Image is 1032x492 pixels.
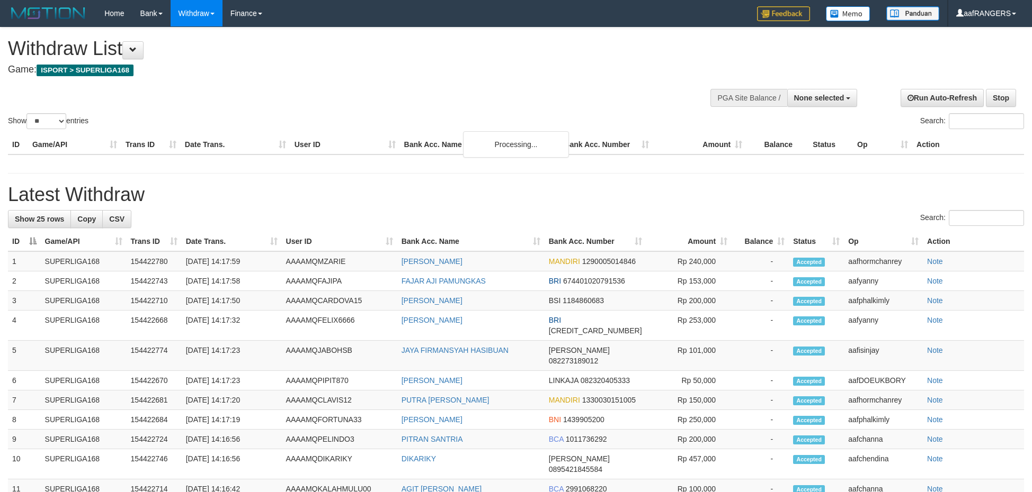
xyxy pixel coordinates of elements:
[844,430,923,449] td: aafchanna
[402,296,462,305] a: [PERSON_NAME]
[282,410,397,430] td: AAAAMQFORTUNA33
[927,316,943,324] a: Note
[282,232,397,251] th: User ID: activate to sort column ascending
[182,341,282,371] td: [DATE] 14:17:23
[8,135,28,154] th: ID
[127,390,182,410] td: 154422681
[757,6,810,21] img: Feedback.jpg
[844,271,923,291] td: aafyanny
[182,271,282,291] td: [DATE] 14:17:58
[710,89,787,107] div: PGA Site Balance /
[127,232,182,251] th: Trans ID: activate to sort column ascending
[949,210,1024,226] input: Search:
[646,251,732,271] td: Rp 240,000
[8,232,41,251] th: ID: activate to sort column descending
[127,341,182,371] td: 154422774
[400,135,561,154] th: Bank Acc. Name
[402,435,463,443] a: PITRAN SANTRIA
[15,215,64,223] span: Show 25 rows
[41,341,127,371] td: SUPERLIGA168
[127,251,182,271] td: 154422780
[793,396,825,405] span: Accepted
[8,65,678,75] h4: Game:
[8,184,1024,205] h1: Latest Withdraw
[549,277,561,285] span: BRI
[927,435,943,443] a: Note
[563,277,625,285] span: Copy 674401020791536 to clipboard
[732,371,789,390] td: -
[927,415,943,424] a: Note
[8,311,41,341] td: 4
[182,291,282,311] td: [DATE] 14:17:50
[826,6,870,21] img: Button%20Memo.svg
[8,210,71,228] a: Show 25 rows
[549,454,610,463] span: [PERSON_NAME]
[923,232,1024,251] th: Action
[844,390,923,410] td: aafhormchanrey
[127,410,182,430] td: 154422684
[949,113,1024,129] input: Search:
[8,449,41,479] td: 10
[549,435,564,443] span: BCA
[886,6,939,21] img: panduan.png
[109,215,124,223] span: CSV
[37,65,134,76] span: ISPORT > SUPERLIGA168
[787,89,858,107] button: None selected
[549,316,561,324] span: BRI
[844,251,923,271] td: aafhormchanrey
[646,430,732,449] td: Rp 200,000
[397,232,545,251] th: Bank Acc. Name: activate to sort column ascending
[8,5,88,21] img: MOTION_logo.png
[41,311,127,341] td: SUPERLIGA168
[927,277,943,285] a: Note
[793,347,825,356] span: Accepted
[41,449,127,479] td: SUPERLIGA168
[844,410,923,430] td: aafphalkimly
[732,341,789,371] td: -
[793,258,825,267] span: Accepted
[646,410,732,430] td: Rp 250,000
[282,251,397,271] td: AAAAMQMZARIE
[77,215,96,223] span: Copy
[732,410,789,430] td: -
[549,396,580,404] span: MANDIRI
[646,311,732,341] td: Rp 253,000
[793,435,825,444] span: Accepted
[732,291,789,311] td: -
[646,390,732,410] td: Rp 150,000
[41,410,127,430] td: SUPERLIGA168
[563,296,604,305] span: Copy 1184860683 to clipboard
[986,89,1016,107] a: Stop
[181,135,290,154] th: Date Trans.
[793,316,825,325] span: Accepted
[853,135,912,154] th: Op
[127,291,182,311] td: 154422710
[901,89,984,107] a: Run Auto-Refresh
[927,376,943,385] a: Note
[808,135,853,154] th: Status
[582,396,636,404] span: Copy 1330030151005 to clipboard
[402,415,462,424] a: [PERSON_NAME]
[282,449,397,479] td: AAAAMQDIKARIKY
[732,390,789,410] td: -
[927,296,943,305] a: Note
[8,271,41,291] td: 2
[41,390,127,410] td: SUPERLIGA168
[102,210,131,228] a: CSV
[844,291,923,311] td: aafphalkimly
[746,135,808,154] th: Balance
[282,371,397,390] td: AAAAMQPIPIT870
[793,455,825,464] span: Accepted
[8,371,41,390] td: 6
[182,449,282,479] td: [DATE] 14:16:56
[182,232,282,251] th: Date Trans.: activate to sort column ascending
[8,341,41,371] td: 5
[282,341,397,371] td: AAAAMQJABOHSB
[563,415,604,424] span: Copy 1439905200 to clipboard
[127,430,182,449] td: 154422724
[549,465,602,473] span: Copy 0895421845584 to clipboard
[8,291,41,311] td: 3
[26,113,66,129] select: Showentries
[793,277,825,286] span: Accepted
[582,257,636,266] span: Copy 1290005014846 to clipboard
